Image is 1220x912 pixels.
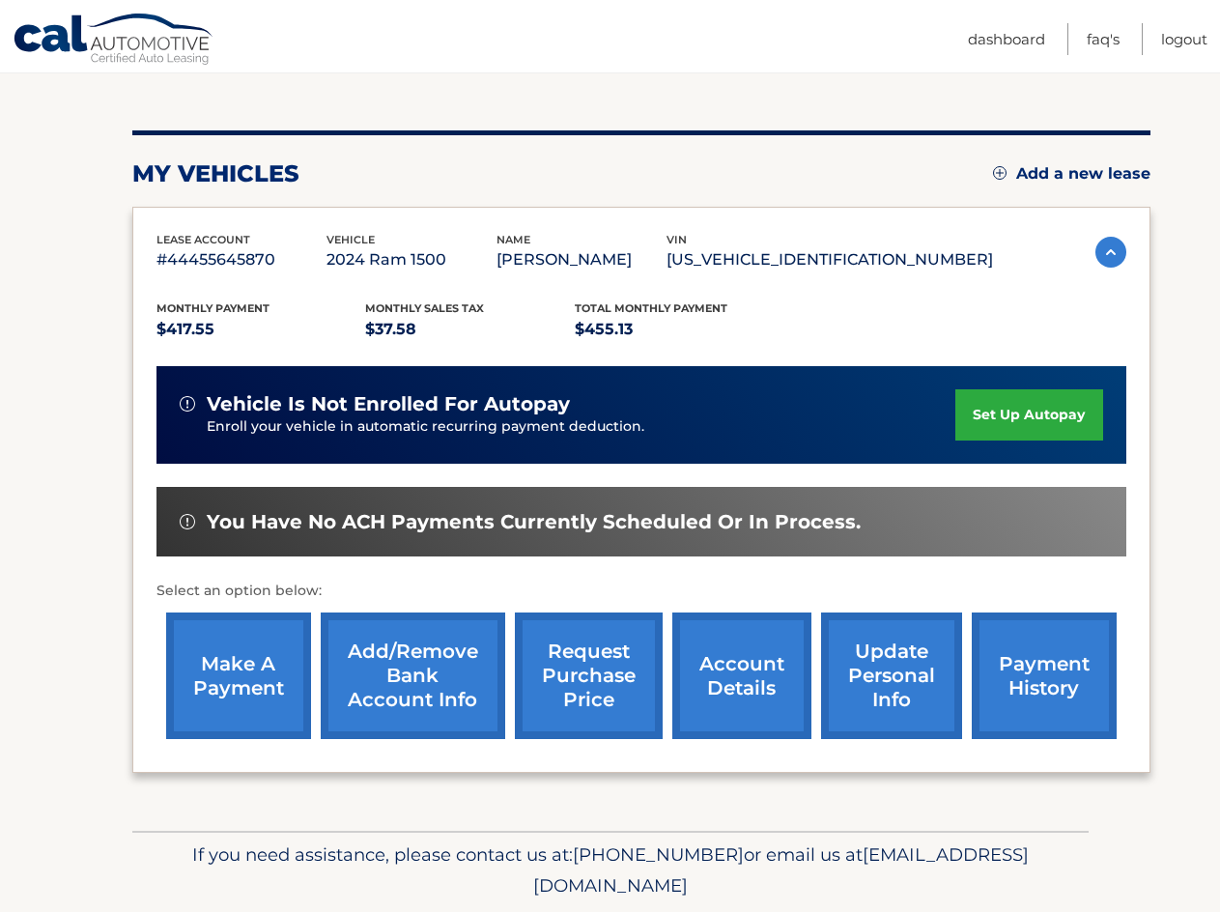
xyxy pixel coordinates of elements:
[326,246,497,273] p: 2024 Ram 1500
[672,613,811,739] a: account details
[497,246,667,273] p: [PERSON_NAME]
[156,580,1126,603] p: Select an option below:
[955,389,1102,441] a: set up autopay
[207,510,861,534] span: You have no ACH payments currently scheduled or in process.
[145,840,1076,901] p: If you need assistance, please contact us at: or email us at
[533,843,1029,897] span: [EMAIL_ADDRESS][DOMAIN_NAME]
[993,164,1150,184] a: Add a new lease
[132,159,299,188] h2: my vehicles
[1161,23,1207,55] a: Logout
[156,246,326,273] p: #44455645870
[575,301,727,315] span: Total Monthly Payment
[497,233,530,246] span: name
[207,392,570,416] span: vehicle is not enrolled for autopay
[326,233,375,246] span: vehicle
[821,613,962,739] a: update personal info
[156,316,366,343] p: $417.55
[321,613,505,739] a: Add/Remove bank account info
[667,233,687,246] span: vin
[968,23,1045,55] a: Dashboard
[166,613,311,739] a: make a payment
[515,613,663,739] a: request purchase price
[667,246,993,273] p: [US_VEHICLE_IDENTIFICATION_NUMBER]
[180,396,195,412] img: alert-white.svg
[1087,23,1120,55] a: FAQ's
[573,843,744,866] span: [PHONE_NUMBER]
[180,514,195,529] img: alert-white.svg
[972,613,1117,739] a: payment history
[1095,237,1126,268] img: accordion-active.svg
[993,166,1007,180] img: add.svg
[13,13,215,69] a: Cal Automotive
[365,316,575,343] p: $37.58
[156,301,270,315] span: Monthly Payment
[207,416,956,438] p: Enroll your vehicle in automatic recurring payment deduction.
[365,301,484,315] span: Monthly sales Tax
[156,233,250,246] span: lease account
[575,316,784,343] p: $455.13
